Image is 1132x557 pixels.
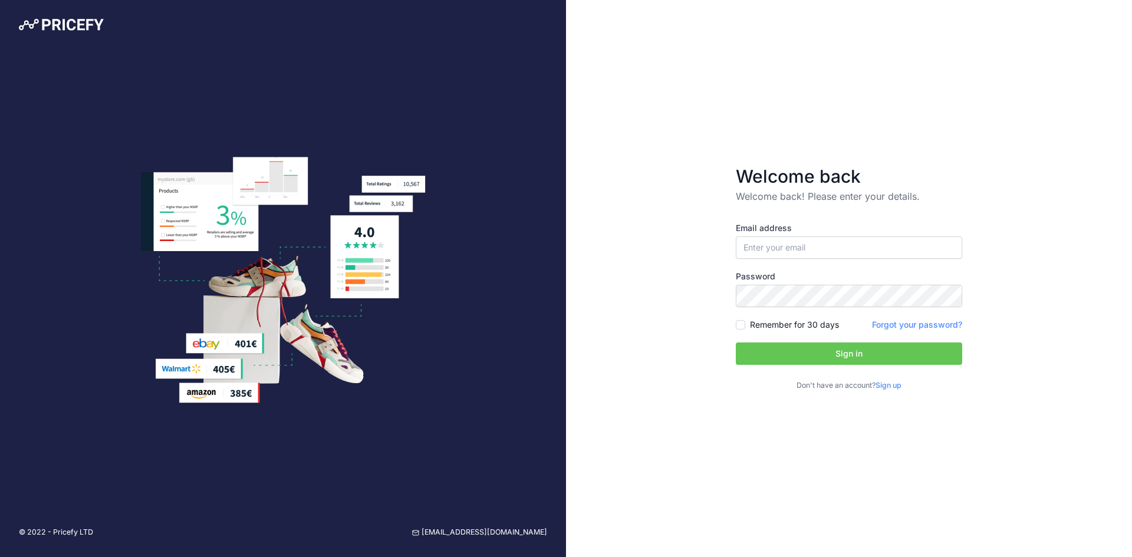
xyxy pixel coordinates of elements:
[750,319,839,331] label: Remember for 30 days
[736,189,962,203] p: Welcome back! Please enter your details.
[736,236,962,259] input: Enter your email
[736,380,962,391] p: Don't have an account?
[876,381,901,390] a: Sign up
[736,222,962,234] label: Email address
[736,342,962,365] button: Sign in
[736,166,962,187] h3: Welcome back
[19,19,104,31] img: Pricefy
[19,527,93,538] p: © 2022 - Pricefy LTD
[872,319,962,329] a: Forgot your password?
[736,271,962,282] label: Password
[412,527,547,538] a: [EMAIL_ADDRESS][DOMAIN_NAME]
